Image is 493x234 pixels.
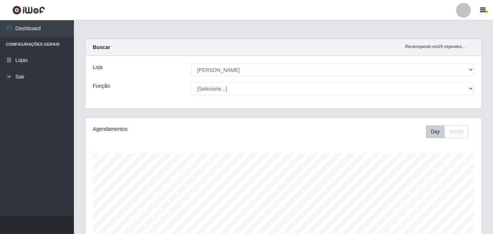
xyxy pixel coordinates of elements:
[93,125,245,133] div: Agendamentos
[426,125,474,138] div: Toolbar with button groups
[12,6,45,15] img: CoreUI Logo
[426,125,468,138] div: First group
[93,63,102,71] label: Loja
[426,125,445,138] button: Day
[93,44,110,50] strong: Buscar
[405,44,465,49] i: Recarregando em 29 segundos...
[93,82,110,90] label: Função
[444,125,468,138] button: Month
